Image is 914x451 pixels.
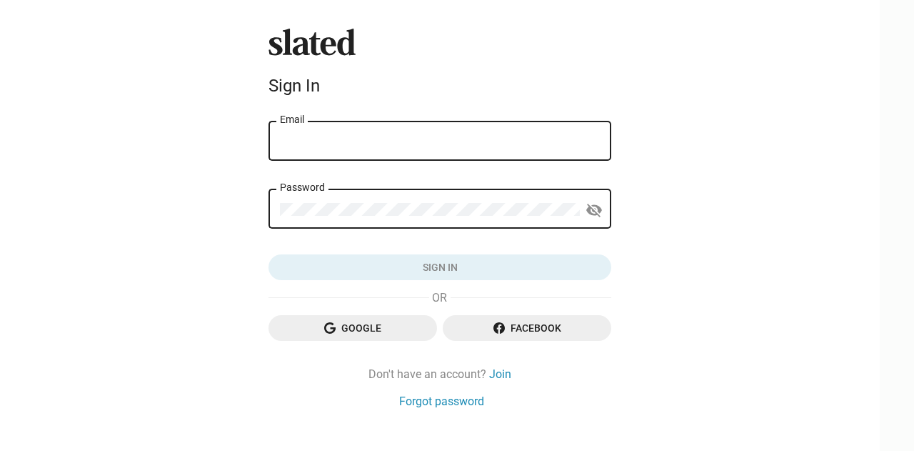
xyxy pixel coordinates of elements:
[268,76,611,96] div: Sign In
[489,367,511,382] a: Join
[454,315,600,341] span: Facebook
[268,29,611,101] sl-branding: Sign In
[268,315,437,341] button: Google
[580,196,608,224] button: Show password
[586,199,603,222] mat-icon: visibility_off
[443,315,611,341] button: Facebook
[280,315,426,341] span: Google
[268,367,611,382] div: Don't have an account?
[399,394,484,409] a: Forgot password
